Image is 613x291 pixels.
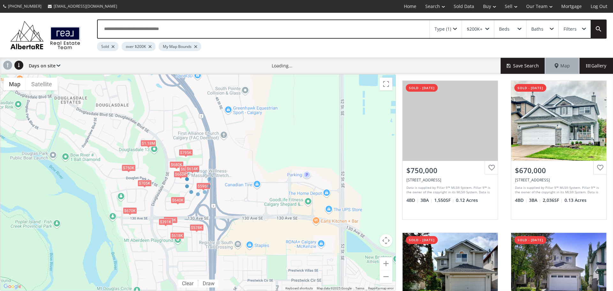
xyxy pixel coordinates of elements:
div: My Map Bounds [159,42,201,51]
button: Save Search [501,58,545,74]
span: 4 BD [406,197,419,203]
span: Gallery [586,63,606,69]
span: 2,036 SF [543,197,563,203]
a: [EMAIL_ADDRESS][DOMAIN_NAME] [45,0,120,12]
span: 0.13 Acres [564,197,587,203]
div: Loading... [272,63,292,69]
span: [PHONE_NUMBER] [8,4,42,9]
a: sold - [DATE]$750,000[STREET_ADDRESS]Data is supplied by Pillar 9™ MLS® System. Pillar 9™ is the ... [396,74,504,226]
div: Days on site [26,58,60,74]
span: 3 BA [420,197,433,203]
span: [EMAIL_ADDRESS][DOMAIN_NAME] [54,4,117,9]
div: Data is supplied by Pillar 9™ MLS® System. Pillar 9™ is the owner of the copyright in its MLS® Sy... [515,185,601,195]
a: sold - [DATE]$670,000[STREET_ADDRESS]Data is supplied by Pillar 9™ MLS® System. Pillar 9™ is the ... [504,74,613,226]
span: 0.12 Acres [456,197,478,203]
span: 3 BA [529,197,541,203]
div: Gallery [579,58,613,74]
div: Sold [97,42,118,51]
div: 25 Douglasdale Point SE, Calgary, AB T2Z 3A3 [515,177,602,183]
div: $200K+ [467,27,482,31]
div: Data is supplied by Pillar 9™ MLS® System. Pillar 9™ is the owner of the copyright in its MLS® Sy... [406,185,492,195]
div: $750,000 [406,165,494,175]
span: Map [555,63,570,69]
div: $670,000 [515,165,602,175]
img: Logo [7,19,84,51]
span: 4 BD [515,197,527,203]
div: over $200K [122,42,155,51]
div: 164 Douglasview Road SE, Calgary, AB T2Z 2S7 [406,177,494,183]
span: 1,550 SF [434,197,454,203]
div: Map [545,58,579,74]
div: Baths [531,27,543,31]
div: Type (1) [435,27,451,31]
div: Filters [564,27,577,31]
div: Beds [499,27,510,31]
